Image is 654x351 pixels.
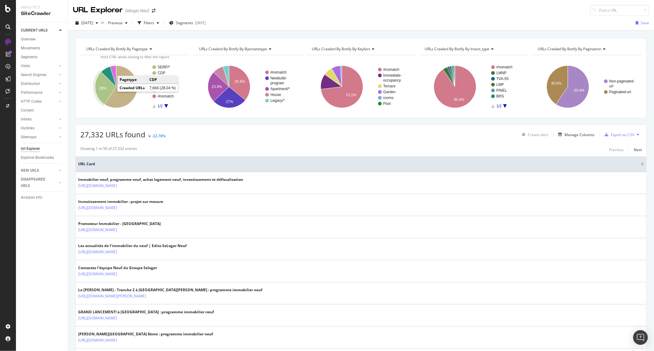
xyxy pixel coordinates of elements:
[78,199,163,204] div: Investissement immobilier : projet sur mesure
[195,20,206,25] div: [DATE]
[556,131,595,138] button: Manage Columns
[78,265,157,271] div: Contactez l'équipe Neuf du Groupe Seloger
[383,67,400,72] text: #nomatch
[80,60,189,113] svg: A chart.
[86,46,148,52] span: URLs Crawled By Botify By pagetype
[383,90,396,94] text: Garden
[306,60,415,113] svg: A chart.
[564,132,595,137] div: Manage Columns
[78,183,117,189] a: [URL][DOMAIN_NAME]
[383,96,393,100] text: rooms
[454,98,464,102] text: 90.4%
[496,71,507,75] text: LMNP
[21,45,40,52] div: Movements
[312,46,370,52] span: URLs Crawled By Botify By keyfact
[73,5,123,15] div: URL Explorer
[21,176,57,189] a: DISAPPEARED URLS
[551,81,561,86] text: 40.6%
[21,90,42,96] div: Performance
[537,44,636,54] h4: URLs Crawled By Botify By pagination
[609,84,613,88] text: url
[21,146,63,152] a: Url Explorer
[21,27,48,34] div: CURRENT URLS
[538,46,602,52] span: URLs Crawled By Botify By pagination
[158,94,174,98] text: #nomatch
[496,77,509,81] text: TVA-55
[235,80,245,84] text: 35.9%
[212,85,222,89] text: 23.9%
[270,93,281,97] text: House
[270,76,287,80] text: Newbuild-
[609,147,624,152] div: Previous
[21,45,63,52] a: Movements
[425,46,490,52] span: URLs Crawled By Botify By invest_type
[21,116,57,123] a: Inlinks
[122,88,133,93] text: 59.4%
[383,84,396,88] text: Terrace
[21,90,57,96] a: Performance
[419,60,528,113] svg: A chart.
[21,63,30,69] div: Visits
[496,82,504,87] text: LMP
[78,249,117,255] a: [URL][DOMAIN_NAME]
[602,130,634,139] button: Export as CSV
[199,46,267,52] span: URLs Crawled By Botify By byestatetype
[496,88,507,93] text: PINEL
[641,20,649,25] div: Save
[78,243,187,249] div: Les actualités de l’immobilier du neuf | Edito SeLoger Neuf
[193,60,302,113] div: A chart.
[609,79,635,83] text: Non-paginated-
[78,227,117,233] a: [URL][DOMAIN_NAME]
[117,84,147,92] td: Crawled URLs
[105,20,123,25] span: Previous
[270,87,290,91] text: Apartment/*
[496,65,513,69] text: #nomatch
[99,86,106,90] text: 28%
[78,271,117,277] a: [URL][DOMAIN_NAME]
[78,315,117,321] a: [URL][DOMAIN_NAME]
[21,54,63,60] a: Segments
[21,63,57,69] a: Visits
[634,146,642,153] button: Next
[21,134,36,140] div: Sitemaps
[496,94,504,98] text: BRS
[158,65,170,69] text: SERP/*
[21,10,63,17] div: SiteCrawler
[21,107,63,114] a: Content
[78,331,213,337] div: [PERSON_NAME][GEOGRAPHIC_DATA] 8ème : programme immobilier neuf
[21,98,57,105] a: HTTP Codes
[311,44,410,54] h4: URLs Crawled By Botify By keyfact
[496,104,502,108] text: 1/2
[21,167,39,174] div: NEW URLS
[78,161,639,167] span: URL Card
[21,134,57,140] a: Sitemaps
[78,205,117,211] a: [URL][DOMAIN_NAME]
[176,20,193,25] span: Segments
[532,60,641,113] div: A chart.
[21,27,57,34] a: CURRENT URLS
[167,18,208,28] button: Segments[DATE]
[135,18,162,28] button: Filters
[21,146,40,152] div: Url Explorer
[21,155,63,161] a: Explorer Bookmarks
[226,100,233,104] text: 27%
[21,194,63,201] a: Analysis Info
[105,18,130,28] button: Previous
[383,78,401,82] text: occupancy
[80,146,137,153] div: Showing 1 to 50 of 27,332 entries
[21,5,63,10] div: Analytics
[147,76,178,84] td: CDP
[158,88,174,93] text: Services/*
[21,125,34,132] div: Outlinks
[80,129,145,139] span: 27,332 URLs found
[21,125,57,132] a: Outlinks
[81,20,93,25] span: 2025 Sep. 28th
[21,155,54,161] div: Explorer Bookmarks
[21,72,46,78] div: Search Engines
[78,177,243,182] div: Immobilier neuf, programme neuf, achat logement neuf, investissement et défiscalisation
[633,18,649,28] button: Save
[158,71,165,75] text: CDP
